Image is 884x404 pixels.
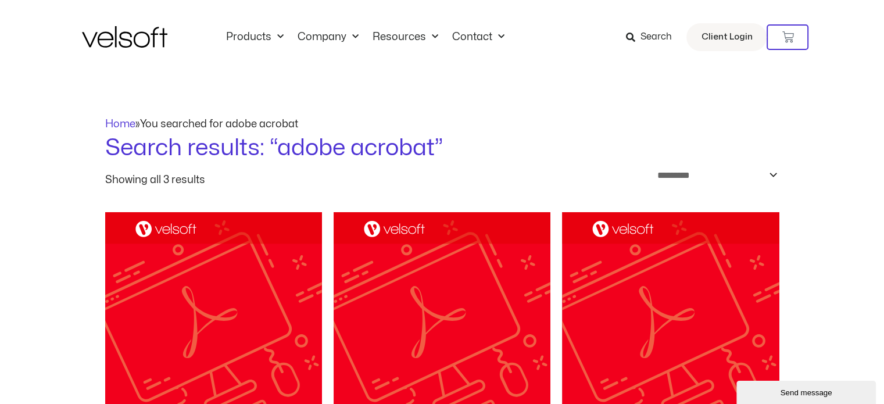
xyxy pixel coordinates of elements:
[291,31,366,44] a: CompanyMenu Toggle
[105,175,205,185] p: Showing all 3 results
[219,31,511,44] nav: Menu
[366,31,445,44] a: ResourcesMenu Toggle
[105,119,135,129] a: Home
[701,30,752,45] span: Client Login
[82,26,167,48] img: Velsoft Training Materials
[219,31,291,44] a: ProductsMenu Toggle
[625,27,679,47] a: Search
[445,31,511,44] a: ContactMenu Toggle
[140,119,298,129] span: You searched for adobe acrobat
[105,119,298,129] span: »
[686,23,767,51] a: Client Login
[640,30,671,45] span: Search
[650,165,779,187] select: Shop order
[736,378,878,404] iframe: chat widget
[105,132,779,165] h1: Search results: “adobe acrobat”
